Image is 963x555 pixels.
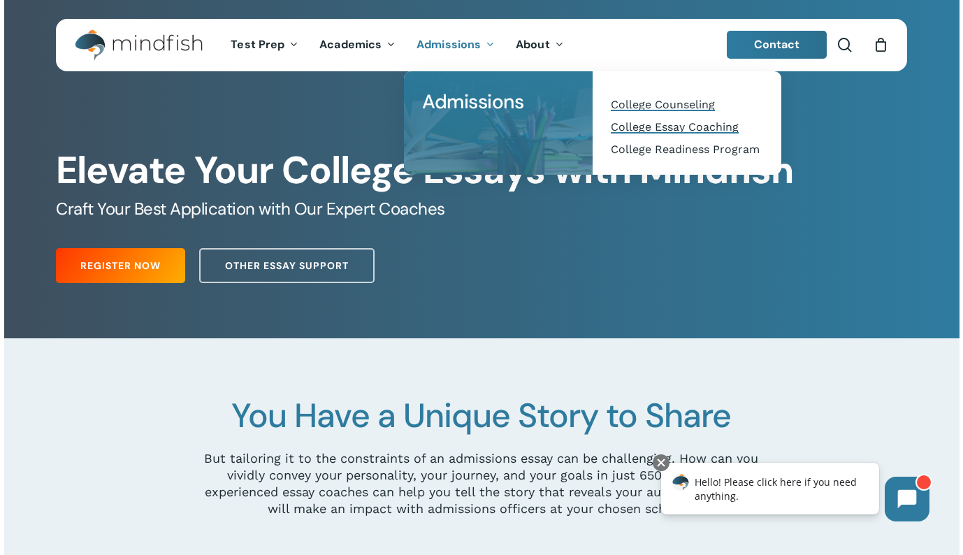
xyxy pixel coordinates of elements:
a: Other Essay Support [199,248,375,283]
p: But tailoring it to the constraints of an admissions essay can be challenging. How can you vividl... [201,450,762,517]
span: You Have a Unique Story to Share [231,394,731,438]
a: Admissions [418,85,579,119]
a: College Essay Coaching [607,116,767,138]
span: Admissions [422,89,523,115]
h5: Craft Your Best Application with Our Expert Coaches [56,198,907,220]
span: Test Prep [231,37,284,52]
a: Admissions [406,39,505,51]
iframe: Chatbot [646,452,943,535]
nav: Main Menu [220,19,574,71]
span: Register Now [80,259,161,273]
a: Academics [309,39,406,51]
span: Contact [754,37,800,52]
header: Main Menu [56,19,907,71]
span: College Readiness Program [611,143,760,156]
span: Admissions [417,37,481,52]
a: About [505,39,574,51]
a: Cart [873,37,888,52]
a: Contact [727,31,827,59]
span: Academics [319,37,382,52]
span: About [516,37,550,52]
h1: Elevate Your College Essays with Mindfish [56,148,907,193]
a: College Readiness Program [607,138,767,161]
span: Other Essay Support [225,259,349,273]
span: College Essay Coaching [611,120,739,134]
a: Test Prep [220,39,309,51]
span: College Counseling [611,98,715,111]
a: Register Now [56,248,185,283]
a: College Counseling [607,94,767,116]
